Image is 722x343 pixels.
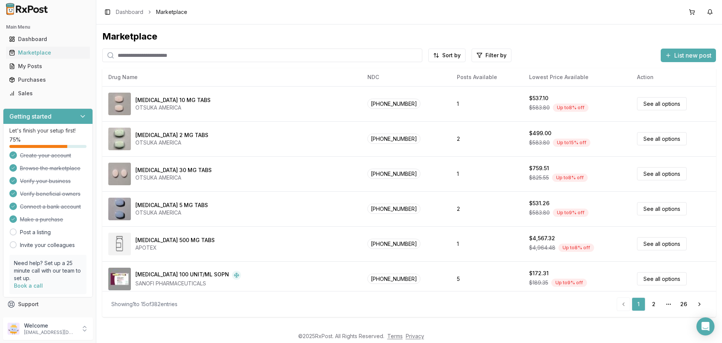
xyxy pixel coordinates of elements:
[135,271,229,280] div: [MEDICAL_DATA] 100 UNIT/ML SOPN
[367,239,420,249] span: [PHONE_NUMBER]
[116,8,143,16] a: Dashboard
[472,49,511,62] button: Filter by
[529,279,548,287] span: $189.35
[3,311,93,325] button: Feedback
[677,297,690,311] a: 26
[108,268,131,290] img: Admelog SoloStar 100 UNIT/ML SOPN
[637,272,687,285] a: See all options
[20,152,71,159] span: Create your account
[20,216,63,223] span: Make a purchase
[6,24,90,30] h2: Main Menu
[20,165,80,172] span: Browse the marketplace
[637,237,687,250] a: See all options
[552,174,588,182] div: Up to 8 % off
[529,104,550,111] span: $583.80
[8,323,20,335] img: User avatar
[135,201,208,209] div: [MEDICAL_DATA] 5 MG TABS
[529,235,555,242] div: $4,567.32
[674,51,711,60] span: List new post
[451,86,523,121] td: 1
[406,333,424,339] a: Privacy
[529,95,548,102] div: $537.10
[6,87,90,100] a: Sales
[451,226,523,261] td: 1
[529,270,549,277] div: $172.31
[135,236,215,244] div: [MEDICAL_DATA] 500 MG TABS
[3,3,51,15] img: RxPost Logo
[9,63,87,70] div: My Posts
[135,139,208,146] div: OTSUKA AMERICA
[20,241,75,249] a: Invite your colleagues
[9,90,87,97] div: Sales
[451,68,523,86] th: Posts Available
[632,297,645,311] a: 1
[529,200,549,207] div: $531.26
[108,93,131,115] img: Abilify 10 MG TABS
[367,204,420,214] span: [PHONE_NUMBER]
[451,121,523,156] td: 2
[108,128,131,150] img: Abilify 2 MG TABS
[6,46,90,59] a: Marketplace
[108,198,131,220] img: Abilify 5 MG TABS
[156,8,187,16] span: Marketplace
[553,209,589,217] div: Up to 9 % off
[135,244,215,252] div: APOTEX
[367,169,420,179] span: [PHONE_NUMBER]
[6,73,90,87] a: Purchases
[696,317,714,335] div: Open Intercom Messenger
[102,30,716,43] div: Marketplace
[135,131,208,139] div: [MEDICAL_DATA] 2 MG TABS
[18,314,44,322] span: Feedback
[451,191,523,226] td: 2
[553,104,589,112] div: Up to 8 % off
[20,190,80,198] span: Verify beneficial owners
[692,297,707,311] a: Go to next page
[9,35,87,43] div: Dashboard
[485,52,507,59] span: Filter by
[367,99,420,109] span: [PHONE_NUMBER]
[9,112,52,121] h3: Getting started
[367,274,420,284] span: [PHONE_NUMBER]
[637,202,687,215] a: See all options
[529,209,550,216] span: $583.80
[558,244,594,252] div: Up to 8 % off
[451,156,523,191] td: 1
[102,68,361,86] th: Drug Name
[523,68,631,86] th: Lowest Price Available
[135,280,241,287] div: SANOFI PHARMACEUTICALS
[111,300,177,308] div: Showing 1 to 15 of 382 entries
[529,165,549,172] div: $759.51
[3,33,93,45] button: Dashboard
[647,297,660,311] a: 2
[3,297,93,311] button: Support
[661,52,716,60] a: List new post
[442,52,461,59] span: Sort by
[9,76,87,84] div: Purchases
[3,60,93,72] button: My Posts
[637,97,687,110] a: See all options
[9,49,87,56] div: Marketplace
[387,333,403,339] a: Terms
[20,229,51,236] a: Post a listing
[529,130,551,137] div: $499.00
[529,244,555,252] span: $4,964.48
[617,297,707,311] nav: pagination
[529,174,549,181] span: $825.55
[551,279,587,287] div: Up to 9 % off
[6,32,90,46] a: Dashboard
[108,163,131,185] img: Abilify 30 MG TABS
[14,259,82,282] p: Need help? Set up a 25 minute call with our team to set up.
[9,127,86,134] p: Let's finish your setup first!
[24,329,76,335] p: [EMAIL_ADDRESS][DOMAIN_NAME]
[135,166,212,174] div: [MEDICAL_DATA] 30 MG TABS
[3,47,93,59] button: Marketplace
[135,174,212,181] div: OTSUKA AMERICA
[135,96,211,104] div: [MEDICAL_DATA] 10 MG TABS
[451,261,523,296] td: 5
[428,49,466,62] button: Sort by
[116,8,187,16] nav: breadcrumb
[20,203,81,210] span: Connect a bank account
[661,49,716,62] button: List new post
[135,104,211,111] div: OTSUKA AMERICA
[361,68,451,86] th: NDC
